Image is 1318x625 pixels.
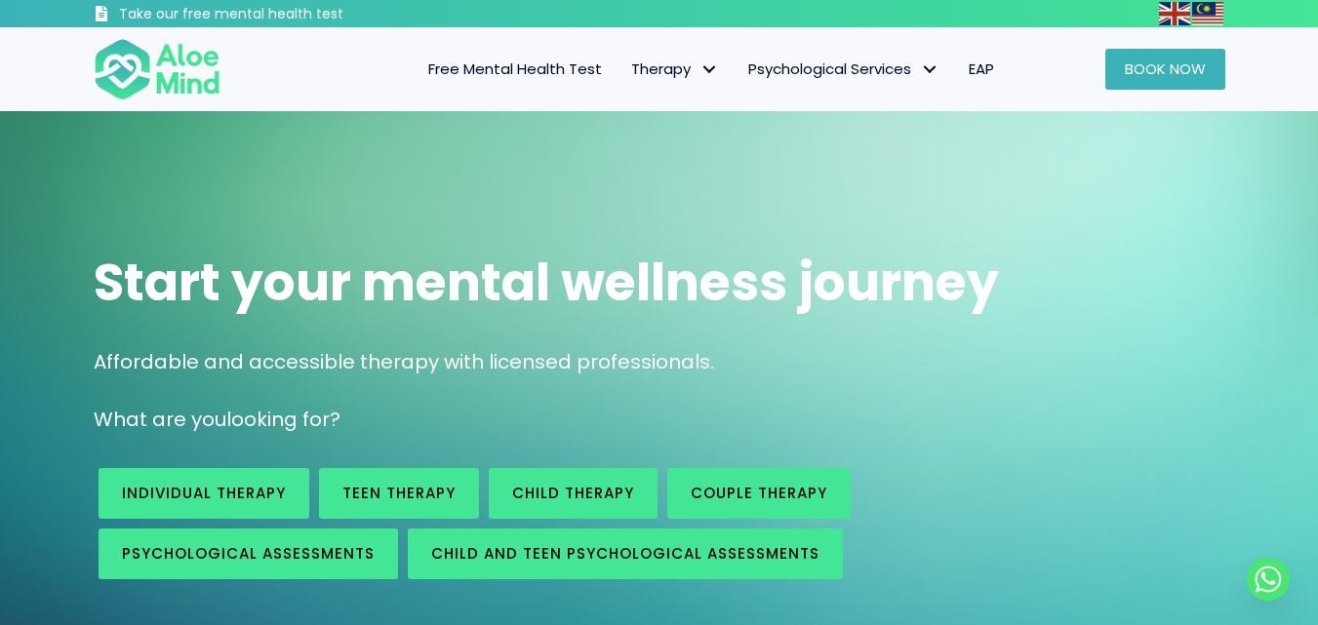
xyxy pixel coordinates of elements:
span: Start your mental wellness journey [94,247,999,318]
a: Child and Teen Psychological assessments [408,528,843,579]
span: Individual therapy [122,483,286,503]
span: What are you [94,406,226,433]
span: Teen Therapy [342,483,456,503]
a: English [1159,2,1192,24]
span: Psychological Services: submenu [916,56,944,84]
img: Aloe mind Logo [94,37,220,101]
span: Child Therapy [512,483,634,503]
img: ms [1192,2,1223,25]
h3: Take our free mental health test [119,5,448,24]
a: Whatsapp [1247,558,1290,601]
a: Take our free mental health test [94,5,448,27]
span: Therapy [631,59,719,79]
a: TherapyTherapy: submenu [617,49,734,90]
a: Psychological assessments [99,528,398,579]
span: Couple therapy [691,483,827,503]
span: EAP [969,59,994,79]
span: Psychological Services [748,59,939,79]
a: Book Now [1105,49,1225,90]
span: Child and Teen Psychological assessments [431,543,819,564]
a: Individual therapy [99,468,309,519]
span: looking for? [226,406,340,433]
a: Malay [1192,2,1225,24]
span: Book Now [1125,59,1206,79]
span: Free Mental Health Test [428,59,602,79]
p: Affordable and accessible therapy with licensed professionals. [94,348,1225,376]
a: Teen Therapy [319,468,479,519]
a: Psychological ServicesPsychological Services: submenu [734,49,954,90]
span: Psychological assessments [122,543,375,564]
nav: Menu [246,49,1009,90]
span: Therapy: submenu [696,56,724,84]
a: Free Mental Health Test [414,49,617,90]
a: EAP [954,49,1009,90]
a: Couple therapy [667,468,851,519]
img: en [1159,2,1190,25]
a: Child Therapy [489,468,658,519]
